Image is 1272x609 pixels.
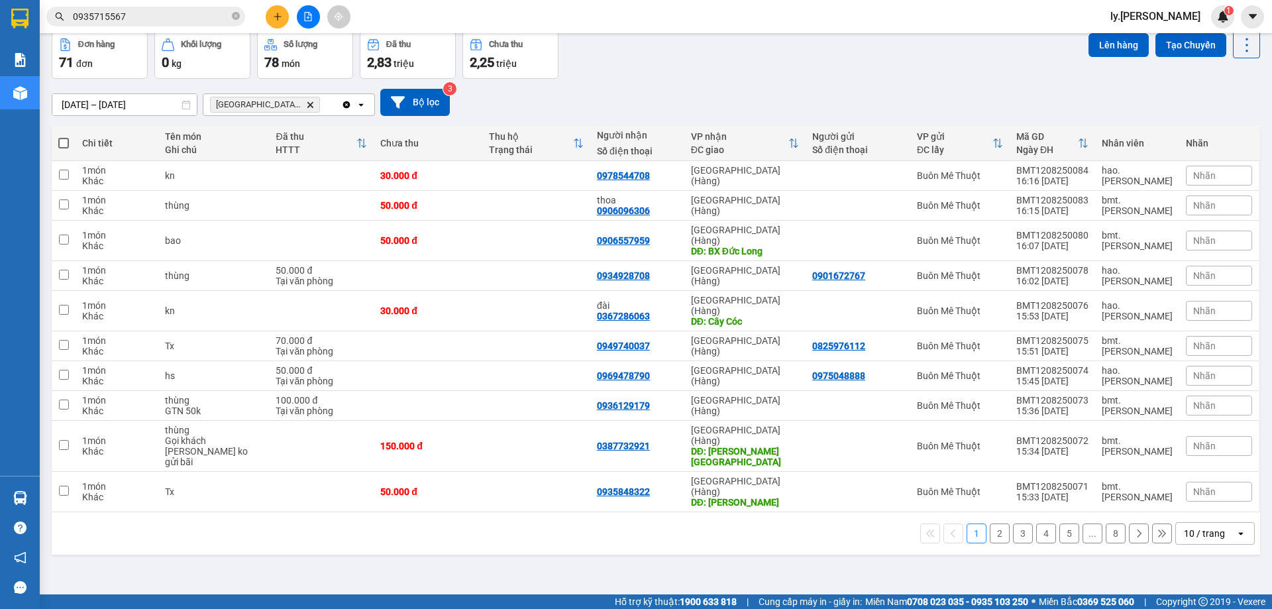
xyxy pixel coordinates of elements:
[1198,597,1208,606] span: copyright
[691,246,800,256] div: DĐ: BX Đức Long
[597,170,650,181] div: 0978544708
[13,86,27,100] img: warehouse-icon
[91,93,176,137] li: VP [GEOGRAPHIC_DATA]
[1193,441,1216,451] span: Nhãn
[691,476,800,497] div: [GEOGRAPHIC_DATA] (Hàng)
[276,365,367,376] div: 50.000 đ
[482,126,590,161] th: Toggle SortBy
[917,131,992,142] div: VP gửi
[1016,446,1088,457] div: 15:34 [DATE]
[82,365,152,376] div: 1 món
[1102,230,1173,251] div: bmt.thaison
[1013,524,1033,543] button: 3
[865,594,1028,609] span: Miền Nam
[691,425,800,446] div: [GEOGRAPHIC_DATA] (Hàng)
[1032,599,1035,604] span: ⚪️
[1241,5,1264,28] button: caret-down
[1016,406,1088,416] div: 15:36 [DATE]
[82,205,152,216] div: Khác
[82,265,152,276] div: 1 món
[812,144,904,155] div: Số điện thoại
[386,40,411,49] div: Đã thu
[82,230,152,241] div: 1 món
[1102,335,1173,357] div: bmt.thaison
[1184,527,1225,540] div: 10 / trang
[303,12,313,21] span: file-add
[276,144,356,155] div: HTTT
[1016,165,1088,176] div: BMT1208250084
[597,205,650,216] div: 0906096306
[59,54,74,70] span: 71
[1016,205,1088,216] div: 16:15 [DATE]
[917,235,1003,246] div: Buôn Mê Thuột
[380,305,475,316] div: 30.000 đ
[917,400,1003,411] div: Buôn Mê Thuột
[1016,230,1088,241] div: BMT1208250080
[82,481,152,492] div: 1 món
[273,12,282,21] span: plus
[1016,276,1088,286] div: 16:02 [DATE]
[680,596,737,607] strong: 1900 633 818
[380,200,475,211] div: 50.000 đ
[82,446,152,457] div: Khác
[181,40,221,49] div: Khối lượng
[13,53,27,67] img: solution-icon
[489,131,573,142] div: Thu hộ
[327,5,350,28] button: aim
[165,370,262,381] div: hs
[812,370,865,381] div: 0975048888
[1102,435,1173,457] div: bmt.thaison
[165,235,262,246] div: bao
[165,435,262,467] div: Gọi khách ra nhận ko gửi bãi
[360,31,456,79] button: Đã thu2,83 triệu
[1016,395,1088,406] div: BMT1208250073
[1036,524,1056,543] button: 4
[165,406,262,416] div: GTN 50k
[82,176,152,186] div: Khác
[162,54,169,70] span: 0
[82,346,152,357] div: Khác
[165,200,262,211] div: thùng
[1102,481,1173,502] div: bmt.thaison
[276,265,367,276] div: 50.000 đ
[917,170,1003,181] div: Buôn Mê Thuột
[154,31,250,79] button: Khối lượng0kg
[1193,170,1216,181] span: Nhãn
[82,195,152,205] div: 1 món
[82,300,152,311] div: 1 món
[597,130,678,140] div: Người nhận
[82,138,152,148] div: Chi tiết
[165,341,262,351] div: Tx
[1186,138,1252,148] div: Nhãn
[82,406,152,416] div: Khác
[1102,165,1173,186] div: hao.thaison
[367,54,392,70] span: 2,83
[394,58,414,69] span: triệu
[276,131,356,142] div: Đã thu
[13,491,27,505] img: warehouse-icon
[597,300,678,311] div: đài
[1100,8,1211,25] span: ly.[PERSON_NAME]
[812,341,865,351] div: 0825976112
[1102,265,1173,286] div: hao.thaison
[52,94,197,115] input: Select a date range.
[684,126,806,161] th: Toggle SortBy
[1102,395,1173,416] div: bmt.thaison
[615,594,737,609] span: Hỗ trợ kỹ thuật:
[597,400,650,411] div: 0936129179
[597,146,678,156] div: Số điện thoại
[380,89,450,116] button: Bộ lọc
[691,335,800,357] div: [GEOGRAPHIC_DATA] (Hàng)
[917,144,992,155] div: ĐC lấy
[917,200,1003,211] div: Buôn Mê Thuột
[380,235,475,246] div: 50.000 đ
[1016,365,1088,376] div: BMT1208250074
[1193,305,1216,316] span: Nhãn
[232,11,240,23] span: close-circle
[1016,481,1088,492] div: BMT1208250071
[356,99,366,110] svg: open
[276,395,367,406] div: 100.000 đ
[7,7,192,78] li: [GEOGRAPHIC_DATA]
[990,524,1010,543] button: 2
[1247,11,1259,23] span: caret-down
